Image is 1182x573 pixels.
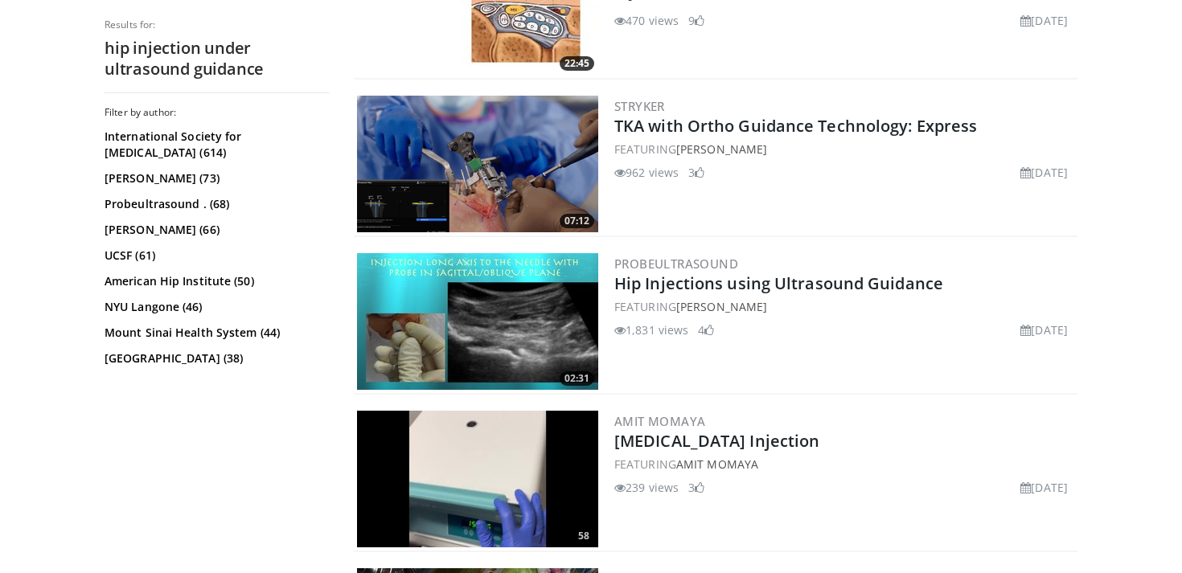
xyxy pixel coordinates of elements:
[357,411,598,547] img: 9f1c05e0-6564-4664-b6c5-fc6b7f8172ab.300x170_q85_crop-smart_upscale.jpg
[614,164,679,181] li: 962 views
[357,253,598,390] a: 02:31
[1020,479,1068,496] li: [DATE]
[1020,164,1068,181] li: [DATE]
[1020,12,1068,29] li: [DATE]
[676,299,767,314] a: [PERSON_NAME]
[105,170,326,186] a: [PERSON_NAME] (73)
[573,529,594,543] span: 58
[614,298,1074,315] div: FEATURING
[614,115,977,137] a: TKA with Ortho Guidance Technology: Express
[676,141,767,157] a: [PERSON_NAME]
[614,141,1074,158] div: FEATURING
[614,256,738,272] a: Probeultrasound
[688,12,704,29] li: 9
[676,456,758,472] a: Amit Momaya
[105,38,330,80] h2: hip injection under ultrasound guidance
[688,164,704,181] li: 3
[614,12,679,29] li: 470 views
[1020,321,1068,338] li: [DATE]
[105,248,326,264] a: UCSF (61)
[105,350,326,366] a: [GEOGRAPHIC_DATA] (38)
[560,214,594,228] span: 07:12
[614,321,688,338] li: 1,831 views
[357,96,598,232] a: 07:12
[357,411,598,547] a: 58
[357,96,598,232] img: e8d29c52-6dac-44d2-8175-c6c6fe8d93df.png.300x170_q85_crop-smart_upscale.png
[105,196,326,212] a: Probeultrasound . (68)
[688,479,704,496] li: 3
[614,479,679,496] li: 239 views
[105,129,326,161] a: International Society for [MEDICAL_DATA] (614)
[105,18,330,31] p: Results for:
[105,299,326,315] a: NYU Langone (46)
[105,222,326,238] a: [PERSON_NAME] (66)
[357,253,598,390] img: AZ2ZgMjz0LFGHCPn4xMDoxOjBzMTt2bJ_1.300x170_q85_crop-smart_upscale.jpg
[614,98,665,114] a: Stryker
[105,325,326,341] a: Mount Sinai Health System (44)
[614,430,819,452] a: [MEDICAL_DATA] Injection
[614,272,943,294] a: Hip Injections using Ultrasound Guidance
[560,371,594,386] span: 02:31
[105,106,330,119] h3: Filter by author:
[614,413,705,429] a: Amit Momaya
[614,456,1074,473] div: FEATURING
[560,56,594,71] span: 22:45
[698,321,714,338] li: 4
[105,273,326,289] a: American Hip Institute (50)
